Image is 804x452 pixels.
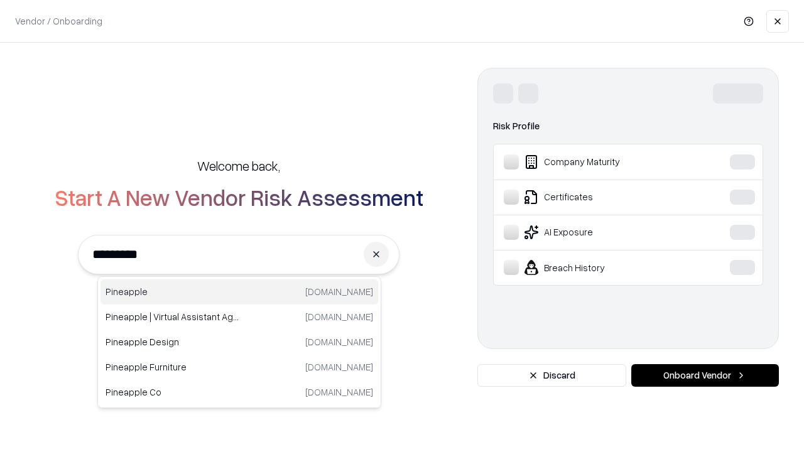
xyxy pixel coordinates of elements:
[106,310,239,323] p: Pineapple | Virtual Assistant Agency
[631,364,779,387] button: Onboard Vendor
[493,119,763,134] div: Risk Profile
[106,385,239,399] p: Pineapple Co
[197,157,280,175] h5: Welcome back,
[477,364,626,387] button: Discard
[97,276,381,408] div: Suggestions
[305,335,373,348] p: [DOMAIN_NAME]
[305,285,373,298] p: [DOMAIN_NAME]
[305,360,373,374] p: [DOMAIN_NAME]
[305,310,373,323] p: [DOMAIN_NAME]
[15,14,102,28] p: Vendor / Onboarding
[504,154,692,169] div: Company Maturity
[504,260,692,275] div: Breach History
[55,185,423,210] h2: Start A New Vendor Risk Assessment
[106,360,239,374] p: Pineapple Furniture
[504,190,692,205] div: Certificates
[106,335,239,348] p: Pineapple Design
[504,225,692,240] div: AI Exposure
[305,385,373,399] p: [DOMAIN_NAME]
[106,285,239,298] p: Pineapple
